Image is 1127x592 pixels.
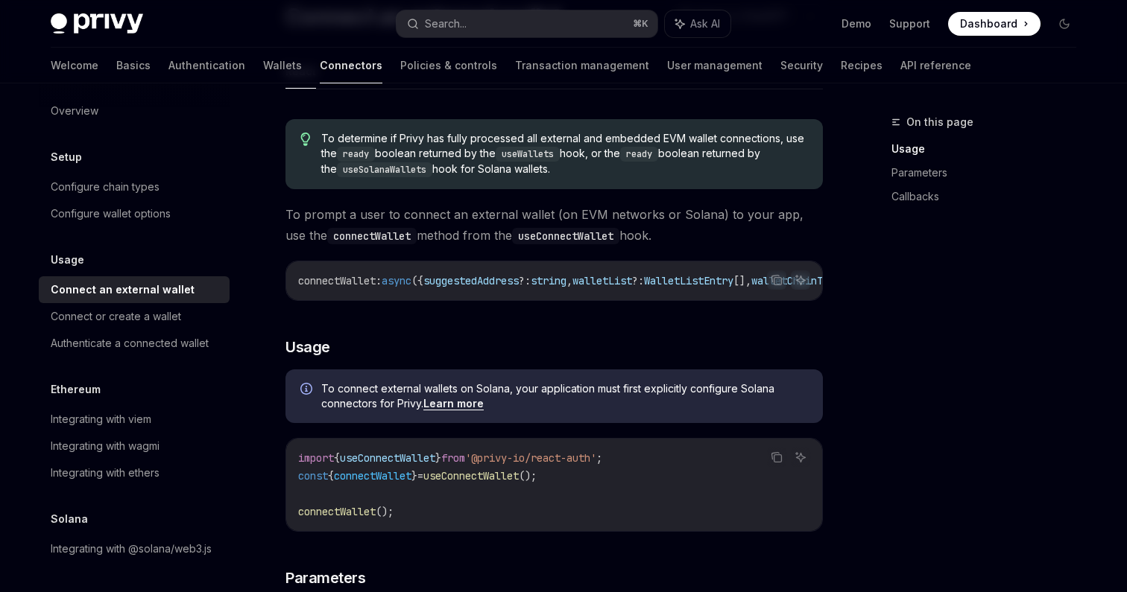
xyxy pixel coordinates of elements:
[690,16,720,31] span: Ask AI
[519,274,531,287] span: ?:
[780,48,823,83] a: Security
[948,12,1041,36] a: Dashboard
[285,567,365,588] span: Parameters
[51,48,98,83] a: Welcome
[320,48,382,83] a: Connectors
[298,469,328,483] span: const
[51,334,209,352] div: Authenticate a connected wallet
[39,303,230,330] a: Connect or create a wallet
[891,137,1088,161] a: Usage
[263,48,302,83] a: Wallets
[515,48,649,83] a: Transaction management
[519,469,537,483] span: ();
[767,270,786,290] button: Copy the contents from the code block
[531,274,566,287] span: string
[841,48,883,83] a: Recipes
[39,433,230,459] a: Integrating with wagmi
[891,161,1088,185] a: Parameters
[51,510,88,528] h5: Solana
[51,251,84,269] h5: Usage
[285,337,330,357] span: Usage
[791,448,810,467] button: Ask AI
[376,505,394,518] span: ();
[51,148,82,166] h5: Setup
[39,459,230,486] a: Integrating with ethers
[300,383,315,398] svg: Info
[300,133,311,146] svg: Tip
[900,48,971,83] a: API reference
[397,10,657,37] button: Search...⌘K
[417,469,423,483] span: =
[566,274,572,287] span: ,
[441,451,465,465] span: from
[321,131,808,177] span: To determine if Privy has fully processed all external and embedded EVM wallet connections, use t...
[168,48,245,83] a: Authentication
[334,469,411,483] span: connectWallet
[733,274,751,287] span: [],
[285,204,823,246] span: To prompt a user to connect an external wallet (on EVM networks or Solana) to your app, use the m...
[791,270,810,290] button: Ask AI
[340,451,435,465] span: useConnectWallet
[423,274,519,287] span: suggestedAddress
[51,102,98,120] div: Overview
[382,274,411,287] span: async
[39,406,230,433] a: Integrating with viem
[51,540,212,558] div: Integrating with @solana/web3.js
[334,451,340,465] span: {
[39,98,230,124] a: Overview
[51,13,143,34] img: dark logo
[665,10,730,37] button: Ask AI
[39,174,230,200] a: Configure chain types
[298,505,376,518] span: connectWallet
[51,308,181,325] div: Connect or create a wallet
[889,16,930,31] a: Support
[51,281,195,299] div: Connect an external wallet
[51,178,160,196] div: Configure chain types
[620,147,658,162] code: ready
[116,48,151,83] a: Basics
[960,16,1017,31] span: Dashboard
[39,535,230,562] a: Integrating with @solana/web3.js
[633,18,648,30] span: ⌘ K
[39,330,230,357] a: Authenticate a connected wallet
[1052,12,1076,36] button: Toggle dark mode
[51,464,160,482] div: Integrating with ethers
[400,48,497,83] a: Policies & controls
[51,437,160,455] div: Integrating with wagmi
[337,147,375,162] code: ready
[906,113,973,131] span: On this page
[435,451,441,465] span: }
[596,451,602,465] span: ;
[376,274,382,287] span: :
[298,451,334,465] span: import
[572,274,632,287] span: walletList
[842,16,871,31] a: Demo
[411,274,423,287] span: ({
[39,276,230,303] a: Connect an external wallet
[891,185,1088,209] a: Callbacks
[644,274,733,287] span: WalletListEntry
[425,15,467,33] div: Search...
[328,469,334,483] span: {
[465,451,596,465] span: '@privy-io/react-auth'
[632,274,644,287] span: ?:
[423,469,519,483] span: useConnectWallet
[512,228,619,244] code: useConnectWallet
[51,381,101,398] h5: Ethereum
[667,48,763,83] a: User management
[327,228,417,244] code: connectWallet
[411,469,417,483] span: }
[51,410,151,428] div: Integrating with viem
[767,448,786,467] button: Copy the contents from the code block
[337,162,432,177] code: useSolanaWallets
[751,274,841,287] span: walletChainType
[496,147,560,162] code: useWallets
[423,397,484,410] a: Learn more
[39,200,230,227] a: Configure wallet options
[51,205,171,223] div: Configure wallet options
[298,274,376,287] span: connectWallet
[321,381,808,411] span: To connect external wallets on Solana, your application must first explicitly configure Solana co...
